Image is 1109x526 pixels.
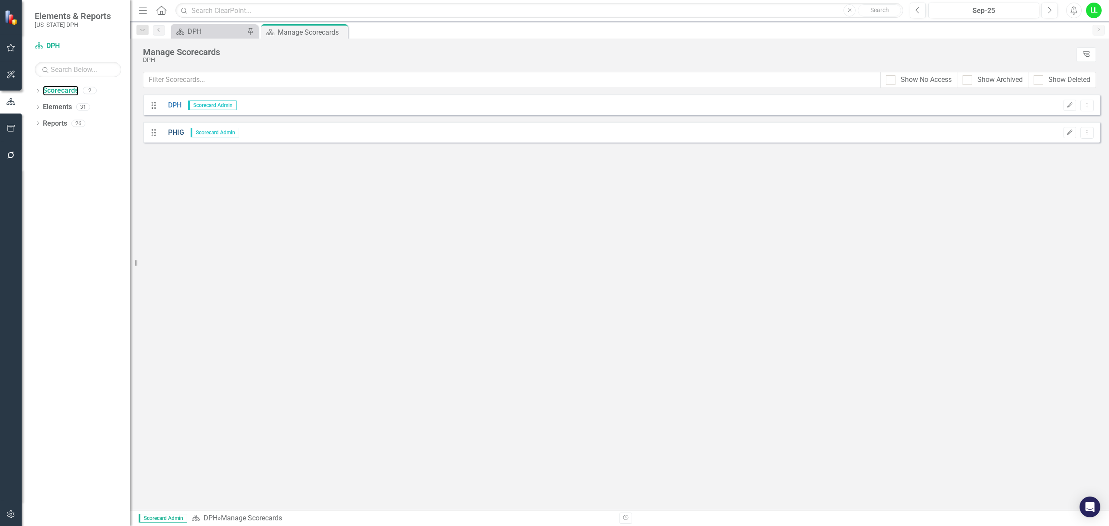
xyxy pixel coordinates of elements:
div: Open Intercom Messenger [1080,497,1100,517]
span: Scorecard Admin [139,514,187,523]
button: Sep-25 [928,3,1039,18]
a: DPH [162,101,182,110]
span: Elements & Reports [35,11,111,21]
button: Search [858,4,901,16]
input: Search Below... [35,62,121,77]
a: DPH [173,26,245,37]
a: Scorecards [43,86,78,96]
small: [US_STATE] DPH [35,21,111,28]
div: 2 [83,87,97,94]
span: Scorecard Admin [188,101,237,110]
div: Manage Scorecards [278,27,346,38]
div: Sep-25 [931,6,1036,16]
div: 26 [71,120,85,127]
div: 31 [76,104,90,111]
a: PHIG [162,128,184,138]
div: » Manage Scorecards [191,513,613,523]
span: Search [870,6,889,13]
div: Manage Scorecards [143,47,1072,57]
img: ClearPoint Strategy [4,10,20,25]
div: Show Archived [977,75,1023,85]
div: Show Deleted [1048,75,1090,85]
span: Scorecard Admin [191,128,239,137]
input: Filter Scorecards... [143,72,881,88]
a: DPH [35,41,121,51]
div: DPH [143,57,1072,63]
a: Reports [43,119,67,129]
a: DPH [204,514,217,522]
input: Search ClearPoint... [175,3,903,18]
a: Elements [43,102,72,112]
div: Show No Access [901,75,952,85]
div: DPH [188,26,245,37]
button: LL [1086,3,1102,18]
